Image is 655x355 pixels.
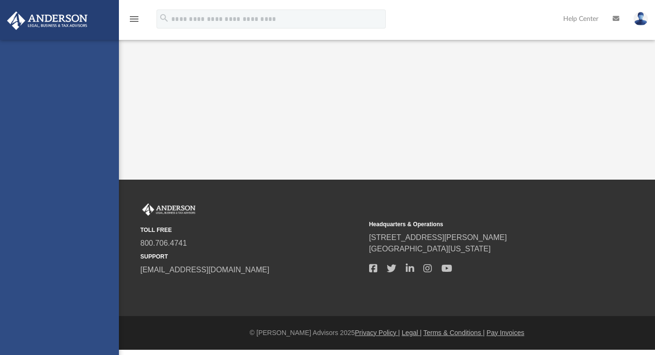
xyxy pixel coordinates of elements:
i: search [159,13,169,23]
small: TOLL FREE [140,226,362,234]
a: Pay Invoices [487,329,524,336]
div: © [PERSON_NAME] Advisors 2025 [119,328,655,338]
small: SUPPORT [140,252,362,261]
a: Terms & Conditions | [423,329,485,336]
i: menu [128,13,140,25]
a: Legal | [402,329,422,336]
img: Anderson Advisors Platinum Portal [4,11,90,30]
img: Anderson Advisors Platinum Portal [140,203,197,216]
a: [GEOGRAPHIC_DATA][US_STATE] [369,245,491,253]
a: [EMAIL_ADDRESS][DOMAIN_NAME] [140,266,269,274]
img: User Pic [634,12,648,26]
a: menu [128,18,140,25]
a: Privacy Policy | [355,329,400,336]
small: Headquarters & Operations [369,220,591,229]
a: [STREET_ADDRESS][PERSON_NAME] [369,233,507,241]
a: 800.706.4741 [140,239,187,247]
